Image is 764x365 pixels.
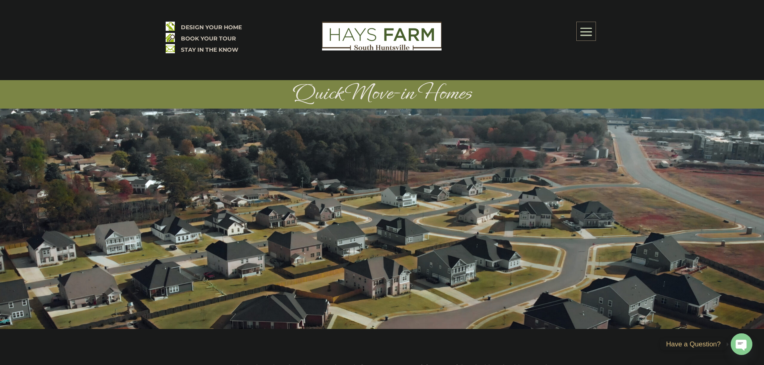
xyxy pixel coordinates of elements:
[181,35,236,42] a: BOOK YOUR TOUR
[166,33,175,42] img: book your home tour
[675,8,744,20] a: Get More Details
[166,81,599,109] h1: Quick Move-in Homes
[322,22,442,50] img: Logo
[20,10,671,18] p: Rates as low as 5.75%* with our preferred lender
[322,45,442,52] a: hays farm homes huntsville development
[181,46,238,53] a: STAY IN THE KNOW
[748,2,760,14] span: X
